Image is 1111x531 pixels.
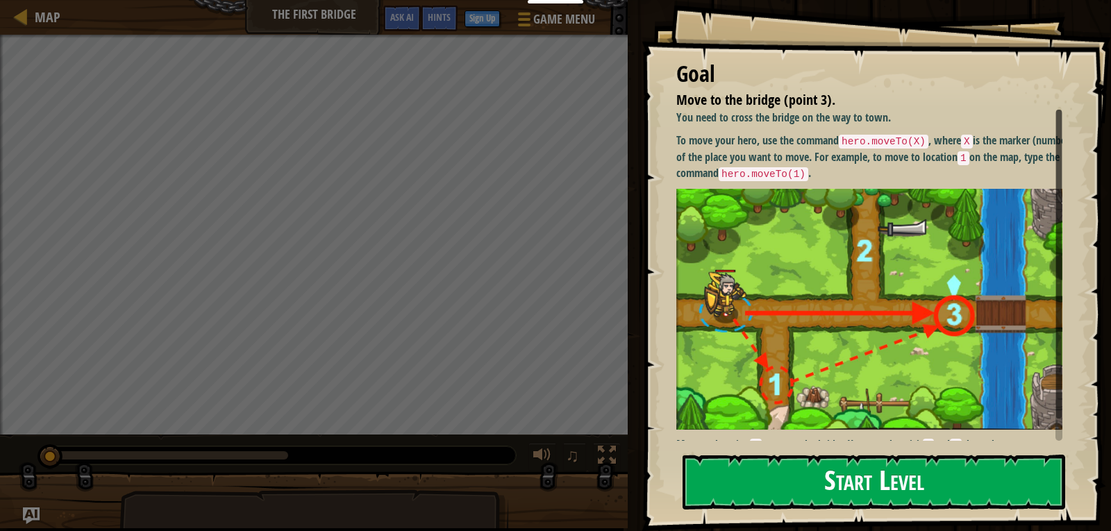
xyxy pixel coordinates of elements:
[676,90,835,109] span: Move to the bridge (point 3).
[507,6,603,38] button: Game Menu
[923,439,935,453] code: 1
[465,10,500,27] button: Sign Up
[383,6,421,31] button: Ask AI
[659,90,1059,110] li: Move to the bridge (point 3).
[958,151,969,165] code: 1
[676,133,1074,182] p: To move your hero, use the command , where is the marker (number) of the place you want to move. ...
[23,507,40,524] button: Ask AI
[839,135,928,149] code: hero.moveTo(X)
[683,455,1065,509] button: Start Level
[390,10,414,24] span: Ask AI
[533,10,595,28] span: Game Menu
[676,437,1074,453] p: You can also visit and along the way.
[676,437,848,452] strong: Move to location to get to the bridge.
[676,110,1074,126] p: You need to cross the bridge on the way to town.
[28,8,60,26] a: Map
[719,167,808,181] code: hero.moveTo(1)
[750,439,762,453] code: 3
[950,439,962,453] code: 2
[676,58,1062,90] div: Goal
[528,443,556,471] button: Adjust volume
[566,445,580,466] span: ♫
[593,443,621,471] button: Toggle fullscreen
[676,189,1074,430] img: M7l1b
[35,8,60,26] span: Map
[961,135,973,149] code: X
[563,443,587,471] button: ♫
[428,10,451,24] span: Hints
